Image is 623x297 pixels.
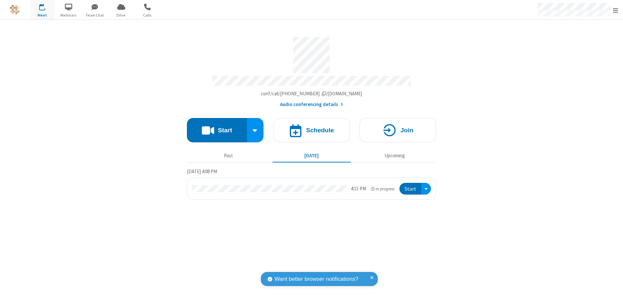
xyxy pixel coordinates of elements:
[275,275,358,283] span: Want better browser notifications?
[187,118,247,142] button: Start
[187,32,436,108] section: Account details
[189,149,268,162] button: Past
[351,185,366,193] div: 4:15 PM
[10,5,19,15] img: QA Selenium DO NOT DELETE OR CHANGE
[421,183,431,195] div: Open menu
[607,280,618,292] iframe: Chat
[218,127,232,133] h4: Start
[399,183,421,195] button: Start
[247,118,264,142] div: Start conference options
[400,127,413,133] h4: Join
[187,168,436,200] section: Today's Meetings
[109,12,133,18] span: Drive
[135,12,160,18] span: Calls
[306,127,334,133] h4: Schedule
[261,90,362,98] button: Copy my meeting room linkCopy my meeting room link
[56,12,81,18] span: Webinars
[273,149,351,162] button: [DATE]
[30,12,55,18] span: Meet
[44,4,48,8] div: 1
[371,186,395,192] em: in progress
[280,101,343,108] button: Audio conferencing details
[83,12,107,18] span: Team Chat
[273,118,350,142] button: Schedule
[187,168,217,174] span: [DATE] 4:08 PM
[261,90,362,97] span: Copy my meeting room link
[360,118,436,142] button: Join
[356,149,434,162] button: Upcoming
